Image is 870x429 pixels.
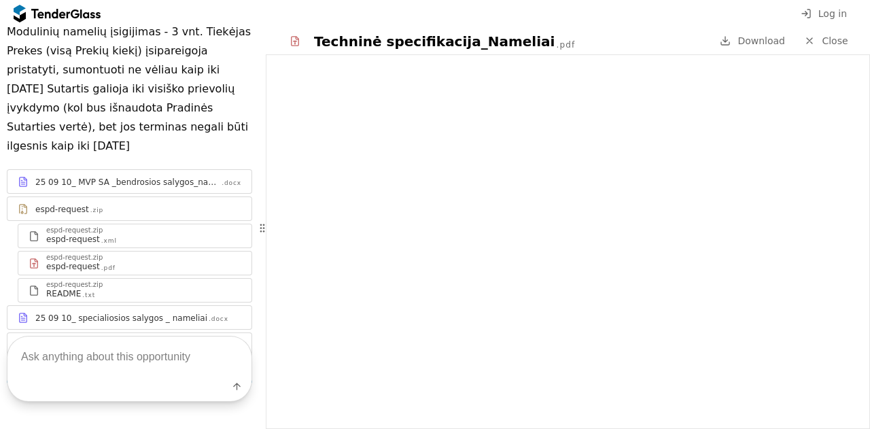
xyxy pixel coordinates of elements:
[737,35,785,46] span: Download
[46,227,103,234] div: espd-request.zip
[18,224,252,248] a: espd-request.zipespd-request.xml
[7,22,252,156] p: Modulinių namelių įsigijimas - 3 vnt. Tiekėjas Prekes (visą Prekių kiekį) įsipareigoja pristatyti...
[556,39,575,51] div: .pdf
[46,281,103,288] div: espd-request.zip
[796,33,856,50] a: Close
[7,305,252,330] a: 25 09 10_ specialiosios salygos _ nameliai.docx
[222,179,241,188] div: .docx
[35,177,220,188] div: 25 09 10_ MVP SA _bendrosios salygos_nameliai
[314,32,555,51] div: Techninė specifikacija_Nameliai
[797,5,851,22] button: Log in
[101,237,117,245] div: .xml
[18,278,252,303] a: espd-request.zipREADME.txt
[46,261,100,272] div: espd-request
[822,35,848,46] span: Close
[46,254,103,261] div: espd-request.zip
[90,206,103,215] div: .zip
[818,8,847,19] span: Log in
[18,251,252,275] a: espd-request.zipespd-request.pdf
[82,291,95,300] div: .txt
[101,264,116,273] div: .pdf
[7,196,252,221] a: espd-request.zip
[7,169,252,194] a: 25 09 10_ MVP SA _bendrosios salygos_nameliai.docx
[46,234,100,245] div: espd-request
[35,204,89,215] div: espd-request
[46,288,81,299] div: README
[716,33,789,50] a: Download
